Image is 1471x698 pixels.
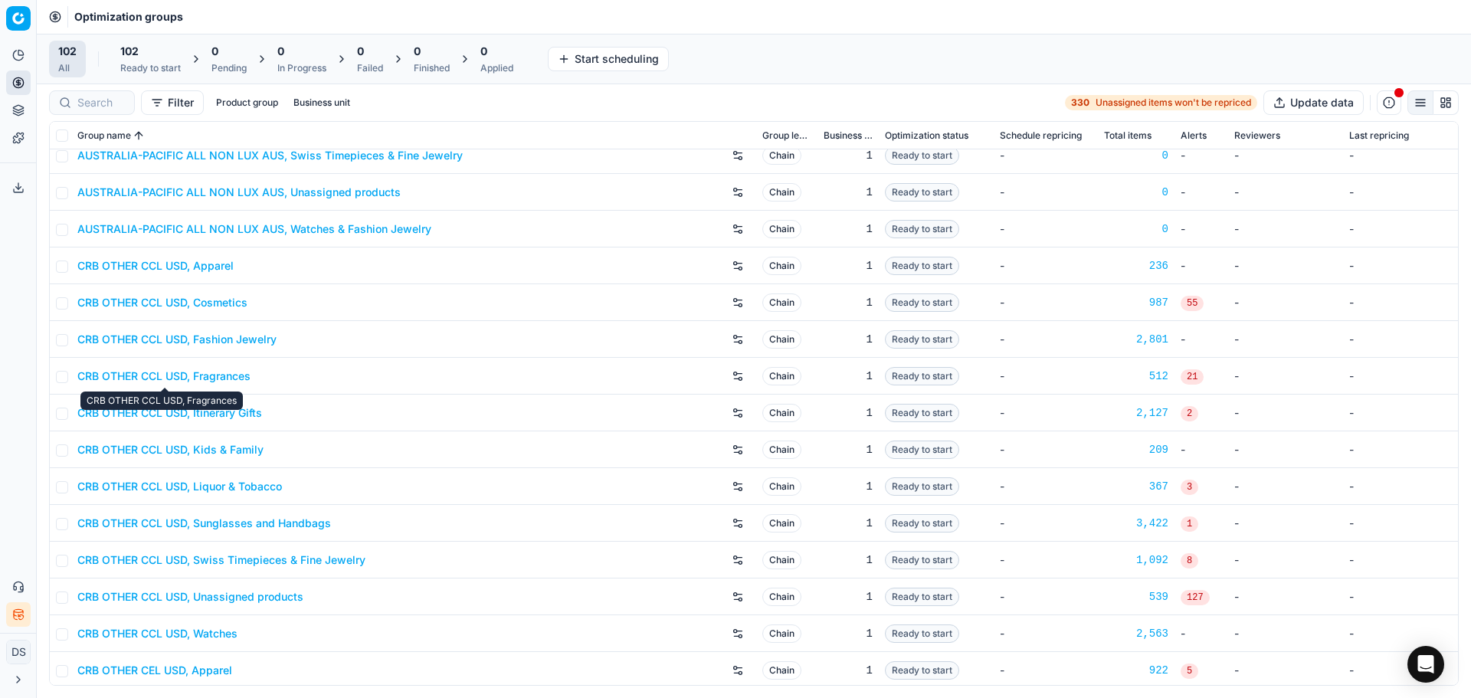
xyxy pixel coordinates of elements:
span: 102 [120,44,139,59]
span: Optimization groups [74,9,183,25]
span: Optimization status [885,129,968,142]
div: CRB OTHER CCL USD, Fragrances [80,392,243,410]
a: CRB OTHER CCL USD, Apparel [77,258,234,274]
a: AUSTRALIA-PACIFIC ALL NON LUX AUS, Swiss Timepieces & Fine Jewelry [77,148,463,163]
div: 1 [824,589,873,605]
span: 0 [277,44,284,59]
button: Start scheduling [548,47,669,71]
span: Ready to start [885,477,959,496]
div: 1 [824,258,873,274]
a: 2,563 [1104,626,1168,641]
div: All [58,62,77,74]
div: 1 [824,516,873,531]
span: Group name [77,129,131,142]
td: - [1343,358,1458,395]
div: 1 [824,369,873,384]
a: AUSTRALIA-PACIFIC ALL NON LUX AUS, Watches & Fashion Jewelry [77,221,431,237]
span: Reviewers [1234,129,1280,142]
span: Ready to start [885,220,959,238]
a: CRB OTHER CCL USD, Kids & Family [77,442,264,457]
td: - [1228,174,1343,211]
td: - [1175,247,1228,284]
span: 21 [1181,369,1204,385]
td: - [1343,652,1458,689]
td: - [1228,211,1343,247]
a: 236 [1104,258,1168,274]
span: 2 [1181,406,1198,421]
a: 330Unassigned items won't be repriced [1065,95,1257,110]
td: - [1175,137,1228,174]
td: - [1343,578,1458,615]
td: - [1343,468,1458,505]
span: 0 [357,44,364,59]
div: 1 [824,185,873,200]
div: Open Intercom Messenger [1407,646,1444,683]
td: - [994,137,1098,174]
div: 209 [1104,442,1168,457]
td: - [1343,137,1458,174]
td: - [1343,211,1458,247]
div: 1 [824,295,873,310]
span: Chain [762,146,801,165]
span: Chain [762,514,801,533]
span: 102 [58,44,77,59]
td: - [1228,137,1343,174]
a: CRB OTHER CCL USD, Itinerary Gifts [77,405,262,421]
a: 0 [1104,221,1168,237]
td: - [1343,321,1458,358]
td: - [1228,542,1343,578]
button: Filter [141,90,204,115]
a: 539 [1104,589,1168,605]
span: Business unit [824,129,873,142]
span: Chain [762,441,801,459]
div: Finished [414,62,450,74]
button: Product group [210,93,284,112]
td: - [994,578,1098,615]
div: 922 [1104,663,1168,678]
span: Ready to start [885,367,959,385]
a: CRB OTHER CCL USD, Sunglasses and Handbags [77,516,331,531]
a: 512 [1104,369,1168,384]
span: Ready to start [885,441,959,459]
td: - [1228,247,1343,284]
td: - [1228,395,1343,431]
a: 0 [1104,148,1168,163]
span: 8 [1181,553,1198,569]
button: Update data [1263,90,1364,115]
a: CRB OTHER CCL USD, Fashion Jewelry [77,332,277,347]
td: - [994,395,1098,431]
div: 1 [824,663,873,678]
span: Total items [1104,129,1152,142]
div: Failed [357,62,383,74]
td: - [1228,468,1343,505]
nav: breadcrumb [74,9,183,25]
span: Chain [762,257,801,275]
span: 127 [1181,590,1210,605]
td: - [1228,358,1343,395]
input: Search [77,95,125,110]
span: 3 [1181,480,1198,495]
span: Ready to start [885,257,959,275]
a: 2,801 [1104,332,1168,347]
div: Applied [480,62,513,74]
td: - [1175,321,1228,358]
td: - [1175,174,1228,211]
a: CRB OTHER CEL USD, Apparel [77,663,232,678]
span: Chain [762,183,801,202]
td: - [1343,284,1458,321]
td: - [1343,174,1458,211]
span: Ready to start [885,293,959,312]
td: - [994,284,1098,321]
td: - [1228,431,1343,468]
a: 367 [1104,479,1168,494]
span: Ready to start [885,183,959,202]
span: Group level [762,129,811,142]
span: Ready to start [885,624,959,643]
span: Chain [762,588,801,606]
span: Chain [762,220,801,238]
button: Business unit [287,93,356,112]
a: AUSTRALIA-PACIFIC ALL NON LUX AUS, Unassigned products [77,185,401,200]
